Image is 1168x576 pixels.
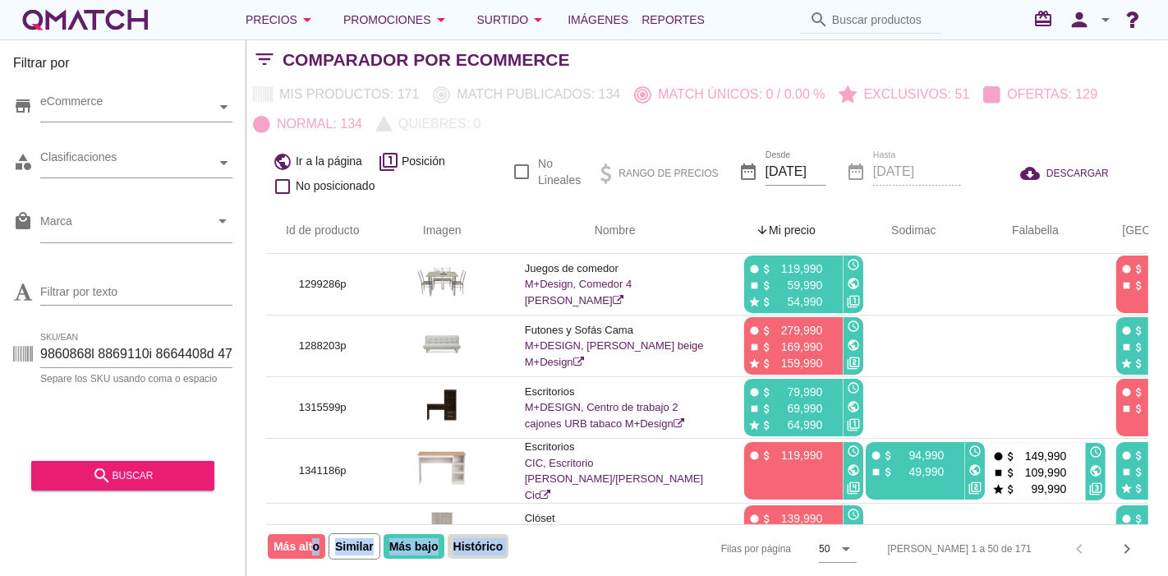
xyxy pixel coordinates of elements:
[819,541,830,556] div: 50
[773,355,822,371] p: 159,990
[384,534,444,559] span: Más bajo
[761,449,773,462] i: attach_money
[766,159,826,185] input: Desde
[847,482,860,495] i: filter_4
[738,162,758,182] i: date_range
[286,463,360,479] p: 1341186p
[847,508,860,521] i: access_time
[1017,464,1066,481] p: 109,990
[431,10,451,30] i: arrow_drop_down
[20,3,151,36] div: white-qmatch-logo
[92,466,112,486] i: search
[761,513,773,525] i: attach_money
[464,3,562,36] button: Surtido
[1133,466,1145,478] i: attach_money
[13,96,33,116] i: store
[505,208,725,254] th: Nombre: Not sorted.
[557,525,857,573] div: Filas por página
[1005,483,1017,495] i: attach_money
[773,322,822,339] p: 279,990
[1133,403,1145,415] i: attach_money
[847,445,860,458] i: access_time
[448,534,509,559] span: Histórico
[1120,279,1133,292] i: stop
[44,466,201,486] div: buscar
[568,10,628,30] span: Imágenes
[748,341,761,353] i: stop
[968,208,1089,254] th: Falabella: Not sorted. Activate to sort ascending.
[761,279,773,292] i: attach_money
[1063,8,1096,31] i: person
[773,384,822,400] p: 79,990
[992,483,1005,495] i: star
[977,80,1106,109] button: Ofertas: 129
[1133,263,1145,275] i: attach_money
[283,47,570,73] h2: Comparador por eCommerce
[894,463,944,480] p: 49,990
[525,384,706,400] p: Escritorios
[832,7,932,33] input: Buscar productos
[1005,450,1017,463] i: attach_money
[343,10,451,30] div: Promociones
[273,152,292,172] i: public
[968,482,982,495] i: filter_2
[847,400,860,413] i: public
[421,385,462,426] img: 1315599p_15.jpg
[641,10,705,30] span: Reportes
[297,10,317,30] i: arrow_drop_down
[379,208,505,254] th: Imagen: Not sorted.
[525,401,684,430] a: M+DESIGN, Centro de trabajo 2 cajones URB tabaco M+Design
[402,153,445,170] span: Posición
[628,80,832,109] button: Match únicos: 0 / 0.00 %
[992,467,1005,479] i: stop
[1133,513,1145,525] i: attach_money
[748,263,761,275] i: fiber_manual_record
[761,419,773,431] i: attach_money
[246,10,317,30] div: Precios
[870,466,882,478] i: stop
[635,3,711,36] a: Reportes
[773,510,822,527] p: 139,990
[870,449,882,462] i: fiber_manual_record
[1133,386,1145,399] i: attach_money
[847,320,860,333] i: access_time
[968,463,982,477] i: public
[847,277,860,290] i: public
[525,510,706,527] p: Clóset
[525,439,706,455] p: Escritorios
[773,277,822,293] p: 59,990
[1133,279,1145,292] i: attach_money
[761,296,773,308] i: attach_money
[286,338,360,354] p: 1288203p
[13,211,33,231] i: local_mall
[882,466,894,478] i: attach_money
[416,448,468,489] img: 1341186p_15.jpg
[847,381,860,394] i: access_time
[1046,166,1109,181] span: DESCARGAR
[379,152,398,172] i: filter_1
[724,208,846,254] th: Mi precio: Sorted descending. Activate to remove sorting.
[1089,464,1102,477] i: public
[1120,403,1133,415] i: stop
[1120,513,1133,525] i: fiber_manual_record
[1089,482,1102,495] i: filter_3
[1089,445,1102,458] i: access_time
[1007,159,1122,188] button: DESCARGAR
[525,339,704,368] a: M+DESIGN, [PERSON_NAME] beige M+Design
[748,357,761,370] i: star
[1120,386,1133,399] i: fiber_manual_record
[992,450,1005,463] i: fiber_manual_record
[266,208,379,254] th: Id de producto: Not sorted.
[809,10,829,30] i: search
[40,374,232,384] div: Separe los SKU usando coma o espacio
[761,357,773,370] i: attach_money
[273,177,292,196] i: check_box_outline_blank
[528,10,548,30] i: arrow_drop_down
[847,463,860,477] i: public
[1120,357,1133,370] i: star
[761,386,773,399] i: attach_money
[773,417,822,433] p: 64,990
[525,278,632,306] a: M+Design, Comedor 4 [PERSON_NAME]
[773,447,822,463] p: 119,990
[968,445,982,458] i: access_time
